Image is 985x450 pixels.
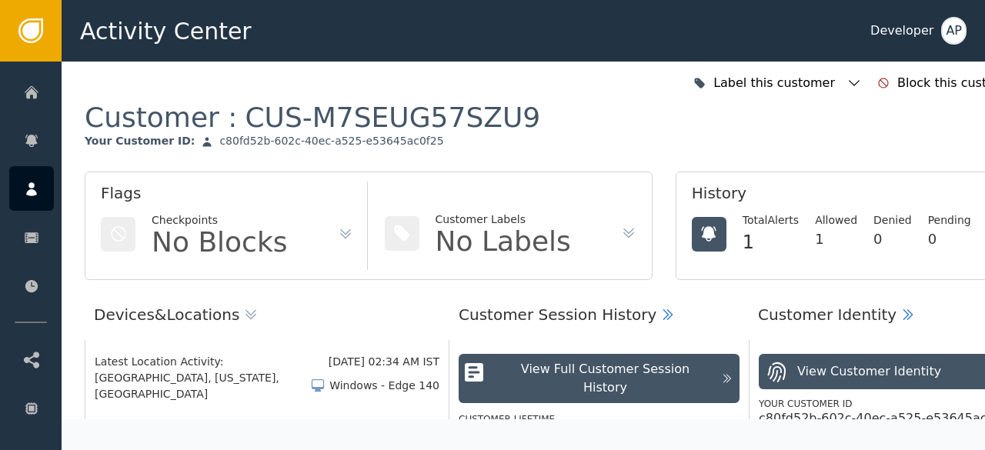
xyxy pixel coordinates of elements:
div: Customer : [85,100,540,135]
div: 0 [873,228,912,249]
div: [DATE] 02:34 AM IST [329,354,439,370]
div: Latest Location Activity: [95,354,329,370]
button: AP [941,17,967,45]
div: 0 [928,228,971,249]
div: CUS-M7SEUG57SZU9 [245,100,540,135]
div: Customer Labels [436,212,571,228]
div: No Labels [436,228,571,255]
span: Activity Center [80,14,252,48]
div: Checkpoints [152,212,288,228]
span: [GEOGRAPHIC_DATA], [US_STATE], [GEOGRAPHIC_DATA] [95,370,310,402]
div: 1 [815,228,857,249]
div: c80fd52b-602c-40ec-a525-e53645ac0f25 [219,135,443,148]
div: Developer [870,22,933,40]
div: Devices & Locations [94,303,239,326]
div: Total Alerts [743,212,799,228]
div: Flags [101,182,353,212]
div: 1 [743,228,799,256]
div: Windows - Edge 140 [329,378,439,394]
div: Your Customer ID : [85,135,195,148]
div: No Blocks [152,228,288,256]
div: Pending [928,212,971,228]
div: Denied [873,212,912,228]
label: Customer Lifetime [459,414,555,425]
div: View Customer Identity [797,362,941,381]
div: Label this customer [713,74,839,92]
div: Allowed [815,212,857,228]
button: View Full Customer Session History [459,354,740,403]
div: Customer Identity [758,303,897,326]
div: View Full Customer Session History [497,360,713,397]
div: Customer Session History [459,303,656,326]
button: Label this customer [689,66,866,100]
